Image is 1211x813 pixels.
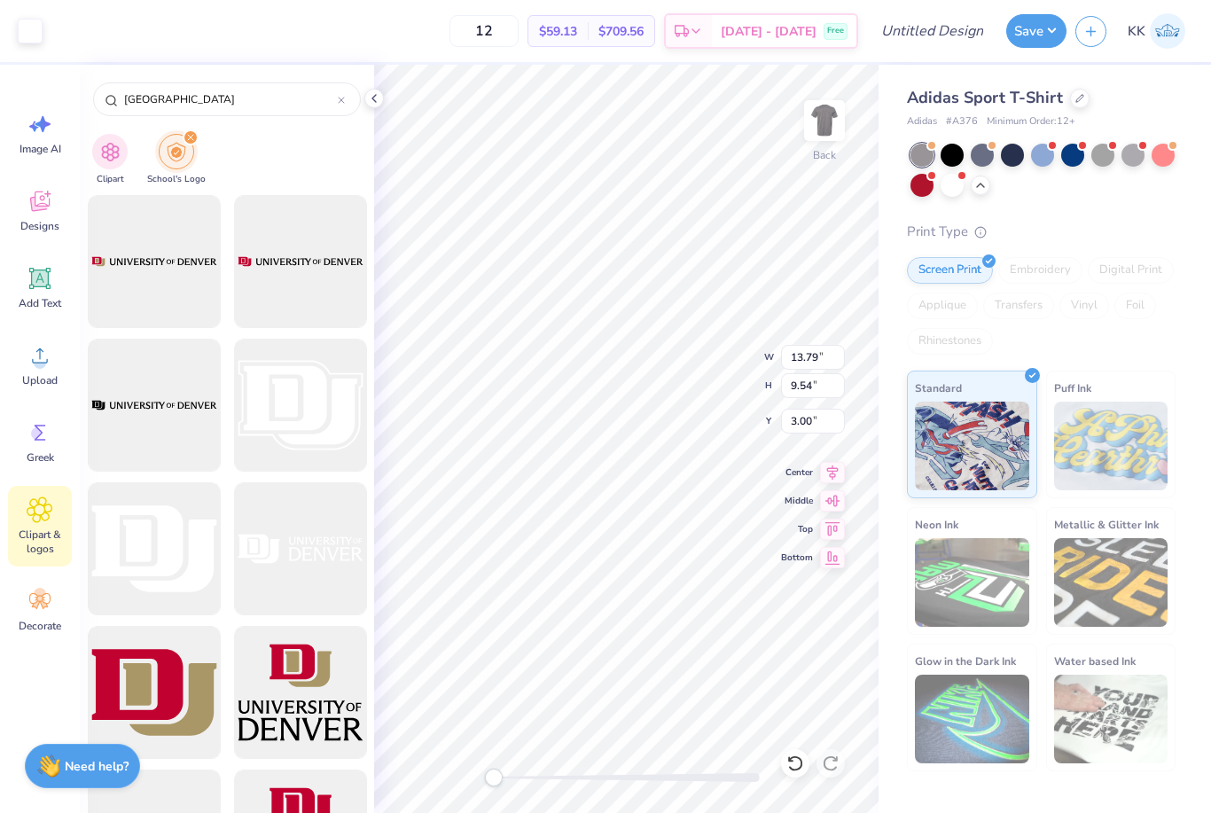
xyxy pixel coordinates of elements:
span: School's Logo [147,173,206,186]
input: Try "WashU" [122,90,338,108]
button: Save [1006,14,1066,48]
span: Image AI [20,142,61,156]
strong: Need help? [65,758,129,775]
input: Untitled Design [867,13,997,49]
img: Glow in the Dark Ink [915,675,1029,763]
span: Standard [915,379,962,397]
img: Back [807,103,842,138]
img: Water based Ink [1054,675,1168,763]
img: Neon Ink [915,538,1029,627]
span: Decorate [19,619,61,633]
span: Clipart [97,173,124,186]
span: # A376 [946,114,978,129]
button: filter button [92,134,128,186]
span: Free [827,25,844,37]
div: Foil [1114,293,1156,319]
div: filter for School's Logo [147,134,206,186]
span: $709.56 [598,22,644,41]
span: Bottom [781,551,813,565]
button: filter button [147,134,206,186]
img: Clipart Image [100,142,121,162]
span: Adidas Sport T-Shirt [907,87,1063,108]
span: [DATE] - [DATE] [721,22,816,41]
div: Rhinestones [907,328,993,355]
span: Top [781,522,813,536]
div: Transfers [983,293,1054,319]
span: Water based Ink [1054,652,1136,670]
div: Embroidery [998,257,1082,284]
span: Adidas [907,114,937,129]
div: filter for Clipart [92,134,128,186]
span: Middle [781,494,813,508]
div: Digital Print [1088,257,1174,284]
img: Metallic & Glitter Ink [1054,538,1168,627]
div: Accessibility label [485,769,503,786]
span: Greek [27,450,54,465]
img: Katarina Klein [1150,13,1185,49]
span: KK [1128,21,1145,42]
img: Puff Ink [1054,402,1168,490]
span: Minimum Order: 12 + [987,114,1075,129]
div: Print Type [907,222,1176,242]
span: Neon Ink [915,515,958,534]
span: Designs [20,219,59,233]
img: School's Logo Image [167,142,186,162]
div: Screen Print [907,257,993,284]
span: Upload [22,373,58,387]
span: Glow in the Dark Ink [915,652,1016,670]
span: Clipart & logos [11,528,69,556]
span: Metallic & Glitter Ink [1054,515,1159,534]
a: KK [1120,13,1193,49]
input: – – [449,15,519,47]
div: Back [813,147,836,163]
div: Applique [907,293,978,319]
div: Vinyl [1059,293,1109,319]
span: $59.13 [539,22,577,41]
img: Standard [915,402,1029,490]
span: Add Text [19,296,61,310]
span: Puff Ink [1054,379,1091,397]
span: Center [781,465,813,480]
